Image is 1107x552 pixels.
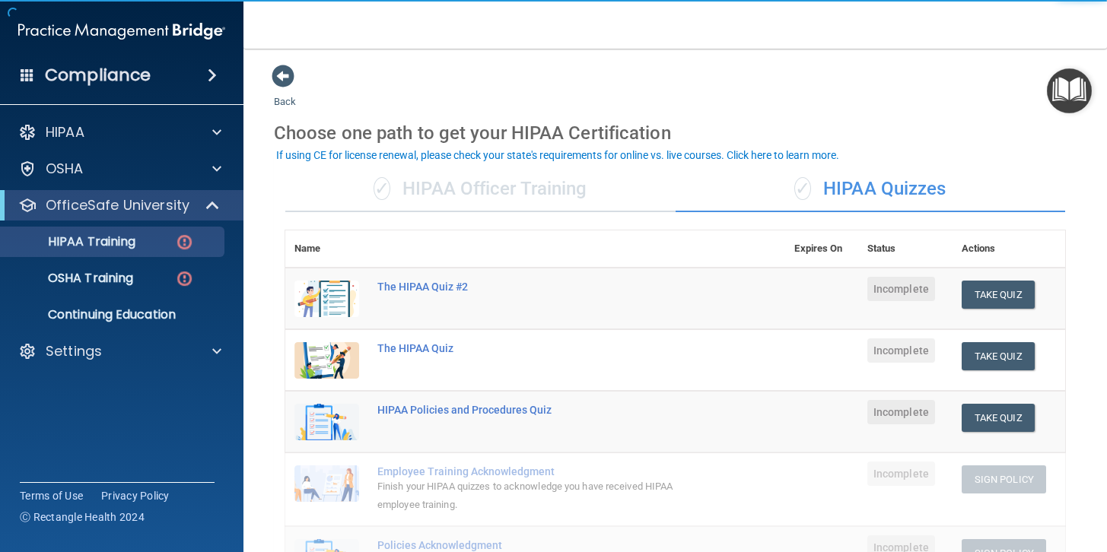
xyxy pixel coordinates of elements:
th: Actions [953,230,1065,268]
img: PMB logo [18,16,225,46]
button: Take Quiz [962,404,1035,432]
button: Open Resource Center [1047,68,1092,113]
div: Choose one path to get your HIPAA Certification [274,111,1077,155]
button: If using CE for license renewal, please check your state's requirements for online vs. live cours... [274,148,841,163]
img: danger-circle.6113f641.png [175,269,194,288]
p: HIPAA Training [10,234,135,249]
a: HIPAA [18,123,221,141]
a: Back [274,78,296,107]
span: Incomplete [867,400,935,424]
span: Incomplete [867,338,935,363]
a: Privacy Policy [101,488,170,503]
div: Employee Training Acknowledgment [377,465,709,477]
a: Terms of Use [20,488,83,503]
th: Expires On [785,230,857,268]
a: OfficeSafe University [18,196,221,214]
span: ✓ [374,177,390,200]
span: ✓ [794,177,811,200]
p: OfficeSafe University [46,196,189,214]
a: Settings [18,342,221,360]
th: Status [858,230,953,268]
div: If using CE for license renewal, please check your state's requirements for online vs. live cours... [276,150,839,160]
p: Settings [46,342,102,360]
div: HIPAA Policies and Procedures Quiz [377,404,709,416]
button: Take Quiz [962,342,1035,370]
div: The HIPAA Quiz [377,342,709,354]
span: Incomplete [867,462,935,486]
p: Continuing Education [10,307,218,322]
div: Finish your HIPAA quizzes to acknowledge you have received HIPAA employee training. [377,477,709,514]
button: Sign Policy [962,465,1046,493]
span: Ⓒ Rectangle Health 2024 [20,509,145,525]
button: Take Quiz [962,281,1035,309]
p: OSHA [46,160,84,178]
p: HIPAA [46,123,84,141]
p: OSHA Training [10,271,133,286]
h4: Compliance [45,65,151,86]
div: HIPAA Quizzes [676,167,1066,212]
div: The HIPAA Quiz #2 [377,281,709,293]
div: HIPAA Officer Training [285,167,676,212]
th: Name [285,230,368,268]
a: OSHA [18,160,221,178]
div: Policies Acknowledgment [377,539,709,551]
span: Incomplete [867,277,935,301]
img: danger-circle.6113f641.png [175,233,194,252]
